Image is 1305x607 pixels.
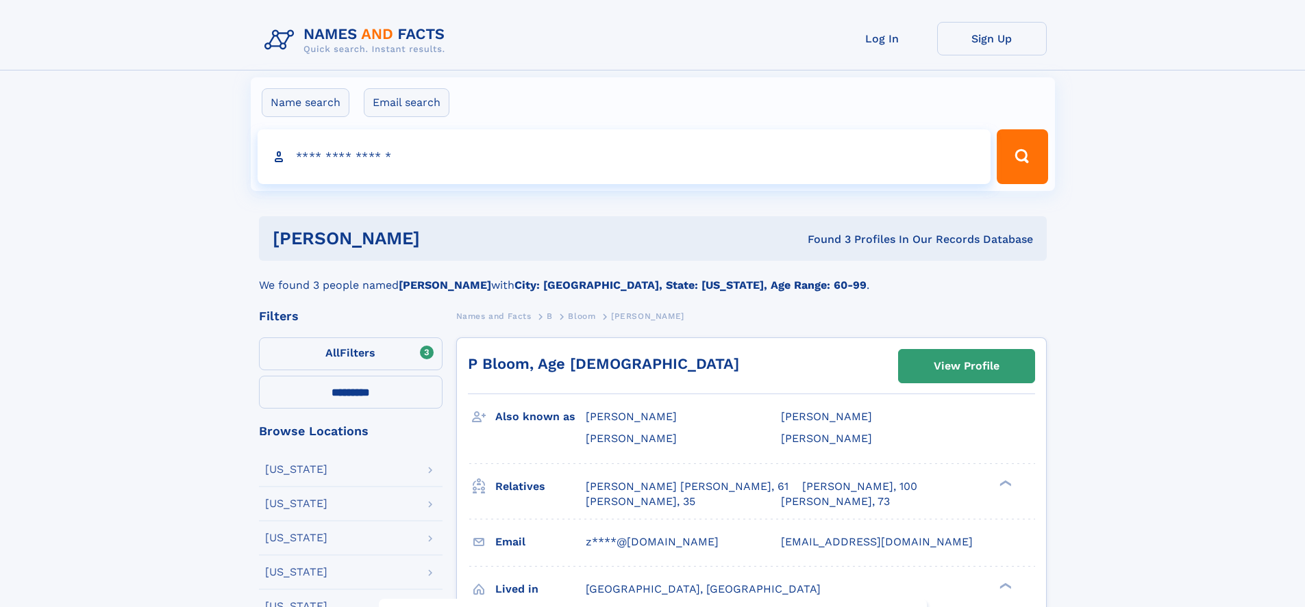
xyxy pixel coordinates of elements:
span: [PERSON_NAME] [586,410,677,423]
div: Browse Locations [259,425,443,437]
h3: Email [495,530,586,554]
div: ❯ [996,478,1012,487]
label: Filters [259,337,443,370]
img: Logo Names and Facts [259,22,456,59]
a: Names and Facts [456,307,532,324]
b: [PERSON_NAME] [399,279,491,292]
a: Sign Up [937,22,1047,55]
span: [PERSON_NAME] [781,432,872,445]
h3: Also known as [495,405,586,428]
a: [PERSON_NAME], 100 [802,479,917,494]
input: search input [258,129,991,184]
h3: Relatives [495,475,586,498]
div: View Profile [934,350,999,382]
span: Bloom [568,311,595,321]
span: [GEOGRAPHIC_DATA], [GEOGRAPHIC_DATA] [586,582,821,595]
span: [PERSON_NAME] [781,410,872,423]
a: B [547,307,553,324]
label: Email search [364,88,449,117]
a: [PERSON_NAME], 35 [586,494,695,509]
b: City: [GEOGRAPHIC_DATA], State: [US_STATE], Age Range: 60-99 [514,279,867,292]
span: [PERSON_NAME] [611,311,684,321]
a: [PERSON_NAME] [PERSON_NAME], 61 [586,479,788,494]
div: Filters [259,310,443,322]
div: [US_STATE] [265,532,327,543]
a: Bloom [568,307,595,324]
div: ❯ [996,581,1012,590]
div: We found 3 people named with . [259,261,1047,294]
div: [US_STATE] [265,498,327,509]
a: Log In [828,22,937,55]
a: View Profile [899,350,1034,383]
div: [US_STATE] [265,567,327,578]
h1: [PERSON_NAME] [273,230,614,247]
label: Name search [262,88,349,117]
div: Found 3 Profiles In Our Records Database [614,232,1033,247]
a: [PERSON_NAME], 73 [781,494,890,509]
span: [PERSON_NAME] [586,432,677,445]
span: B [547,311,553,321]
a: P Bloom, Age [DEMOGRAPHIC_DATA] [468,355,739,372]
span: [EMAIL_ADDRESS][DOMAIN_NAME] [781,535,973,548]
button: Search Button [997,129,1047,184]
h3: Lived in [495,578,586,601]
span: All [325,346,340,359]
div: [US_STATE] [265,464,327,475]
